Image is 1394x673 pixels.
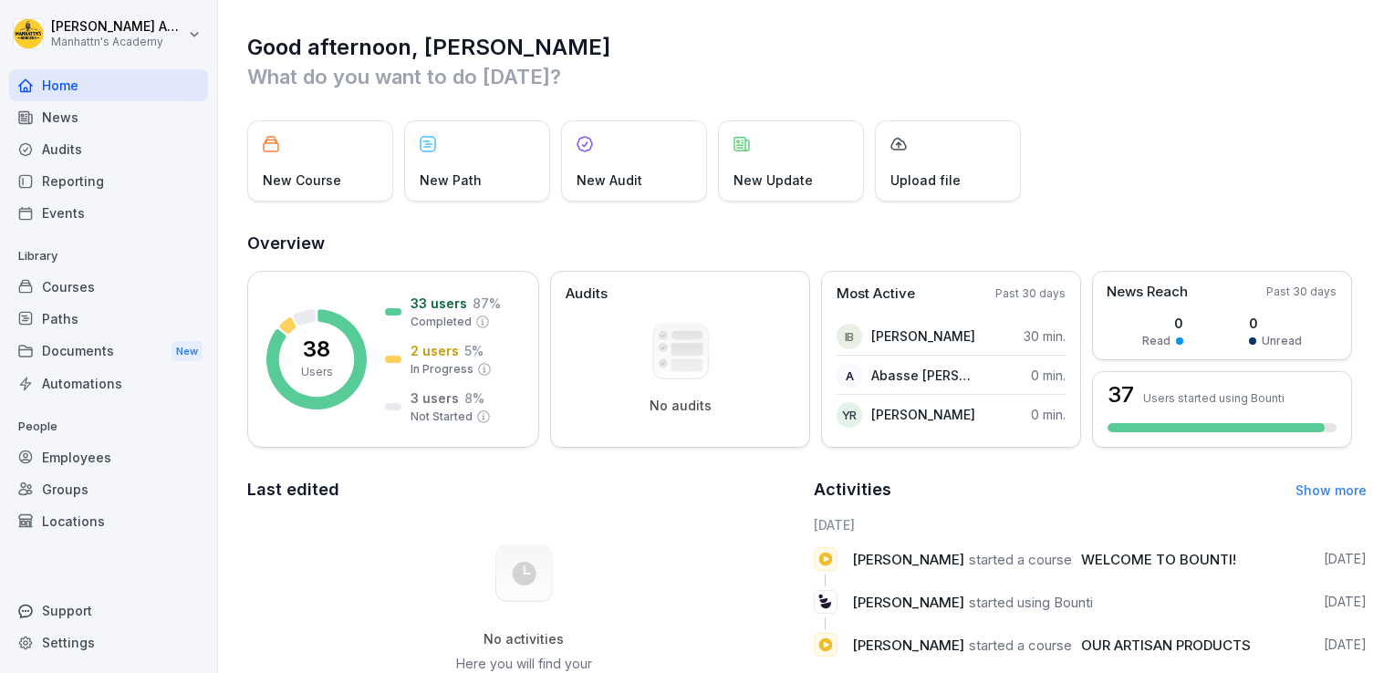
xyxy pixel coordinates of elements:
[263,171,341,190] p: New Course
[995,285,1066,302] p: Past 30 days
[464,388,484,408] p: 8 %
[247,477,801,502] h2: Last edited
[411,314,472,330] p: Completed
[420,171,482,190] p: New Path
[1324,636,1367,654] p: [DATE]
[9,595,208,626] div: Support
[247,33,1367,62] h1: Good afternoon, [PERSON_NAME]
[247,231,1367,256] h2: Overview
[172,341,203,362] div: New
[650,398,712,414] p: No audits
[969,594,1093,611] span: started using Bounti
[871,366,976,385] p: Abasse [PERSON_NAME]
[814,515,1368,534] h6: [DATE]
[411,361,473,378] p: In Progress
[814,477,891,502] h2: Activities
[1031,366,1066,385] p: 0 min.
[1295,482,1367,498] a: Show more
[51,36,184,48] p: Manhattn's Academy
[9,505,208,537] a: Locations
[9,473,208,505] a: Groups
[432,631,616,647] h5: No activities
[9,197,208,229] a: Events
[9,335,208,368] div: Documents
[1031,405,1066,424] p: 0 min.
[1262,333,1302,349] p: Unread
[852,594,964,611] span: [PERSON_NAME]
[9,412,208,441] p: People
[577,171,642,190] p: New Audit
[9,303,208,335] a: Paths
[9,441,208,473] a: Employees
[1142,333,1170,349] p: Read
[837,402,862,428] div: yr
[9,626,208,658] a: Settings
[1324,550,1367,568] p: [DATE]
[9,368,208,399] a: Automations
[9,335,208,368] a: DocumentsNew
[9,165,208,197] a: Reporting
[837,284,915,305] p: Most Active
[1143,391,1285,405] p: Users started using Bounti
[473,294,501,313] p: 87 %
[411,294,467,313] p: 33 users
[303,338,330,360] p: 38
[969,551,1072,568] span: started a course
[411,388,459,408] p: 3 users
[871,326,975,346] p: [PERSON_NAME]
[247,62,1367,91] p: What do you want to do [DATE]?
[411,409,473,425] p: Not Started
[837,324,862,349] div: iB
[9,242,208,271] p: Library
[969,637,1072,654] span: started a course
[890,171,961,190] p: Upload file
[1249,314,1302,333] p: 0
[301,364,333,380] p: Users
[852,551,964,568] span: [PERSON_NAME]
[1024,326,1066,346] p: 30 min.
[871,405,975,424] p: [PERSON_NAME]
[852,637,964,654] span: [PERSON_NAME]
[1324,593,1367,611] p: [DATE]
[51,19,184,35] p: [PERSON_NAME] Admin
[9,101,208,133] a: News
[1142,314,1183,333] p: 0
[1266,284,1337,300] p: Past 30 days
[1107,282,1188,303] p: News Reach
[411,341,459,360] p: 2 users
[9,69,208,101] a: Home
[1081,551,1236,568] span: WELCOME TO BOUNTI!
[464,341,484,360] p: 5 %
[837,363,862,388] div: A
[9,271,208,303] a: Courses
[9,133,208,165] a: Audits
[566,284,608,305] p: Audits
[733,171,813,190] p: New Update
[1108,384,1134,406] h3: 37
[1081,637,1251,654] span: OUR ARTISAN PRODUCTS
